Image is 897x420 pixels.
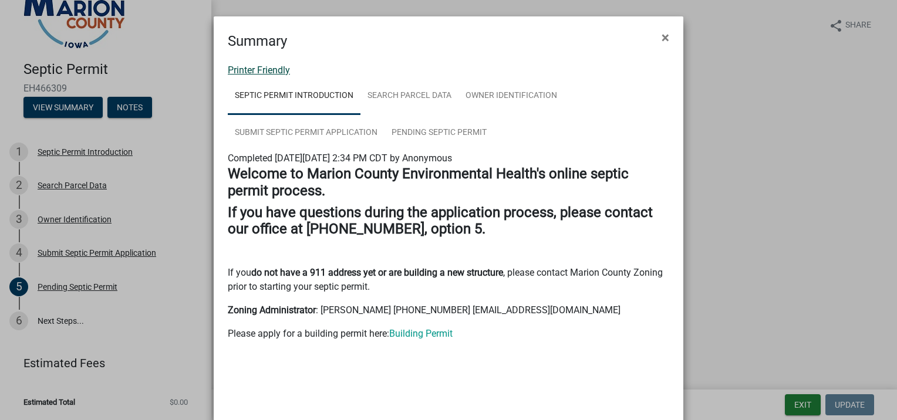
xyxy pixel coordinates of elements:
strong: Zoning Administrator [228,304,316,316]
span: Completed [DATE][DATE] 2:34 PM CDT by Anonymous [228,153,452,164]
p: If you , please contact Marion County Zoning prior to starting your septic permit. [228,266,669,294]
a: Submit Septic Permit Application [228,114,385,152]
a: Septic Permit Introduction [228,77,360,115]
a: Pending Septic Permit [385,114,494,152]
p: Please apply for a building permit here: [228,327,669,341]
a: Building Permit [389,328,453,339]
button: Close [652,21,679,54]
strong: Welcome to Marion County Environmental Health's online septic permit process. [228,165,629,199]
a: Search Parcel Data [360,77,458,115]
strong: do not have a 911 address yet or are building a new structure [251,267,503,278]
h4: Summary [228,31,287,52]
a: Printer Friendly [228,65,290,76]
p: : [PERSON_NAME] [PHONE_NUMBER] [EMAIL_ADDRESS][DOMAIN_NAME] [228,303,669,317]
span: × [662,29,669,46]
strong: If you have questions during the application process, please contact our office at [PHONE_NUMBER]... [228,204,653,238]
a: Owner Identification [458,77,564,115]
